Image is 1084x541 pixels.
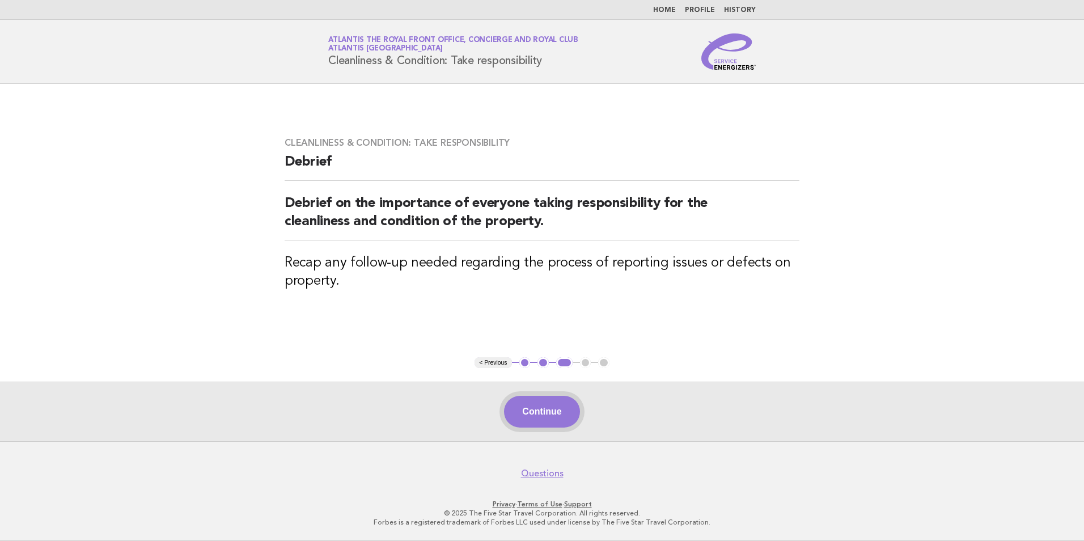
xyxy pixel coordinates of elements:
[328,37,578,66] h1: Cleanliness & Condition: Take responsibility
[195,518,889,527] p: Forbes is a registered trademark of Forbes LLC used under license by The Five Star Travel Corpora...
[493,500,515,508] a: Privacy
[285,195,799,240] h2: Debrief on the importance of everyone taking responsibility for the cleanliness and condition of ...
[517,500,562,508] a: Terms of Use
[653,7,676,14] a: Home
[685,7,715,14] a: Profile
[521,468,564,479] a: Questions
[701,33,756,70] img: Service Energizers
[285,254,799,290] h3: Recap any follow-up needed regarding the process of reporting issues or defects on property.
[564,500,592,508] a: Support
[285,153,799,181] h2: Debrief
[195,500,889,509] p: · ·
[537,357,549,369] button: 2
[328,36,578,52] a: Atlantis The Royal Front Office, Concierge and Royal ClubAtlantis [GEOGRAPHIC_DATA]
[328,45,443,53] span: Atlantis [GEOGRAPHIC_DATA]
[519,357,531,369] button: 1
[195,509,889,518] p: © 2025 The Five Star Travel Corporation. All rights reserved.
[556,357,573,369] button: 3
[724,7,756,14] a: History
[285,137,799,149] h3: Cleanliness & Condition: Take responsibility
[504,396,579,428] button: Continue
[475,357,511,369] button: < Previous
